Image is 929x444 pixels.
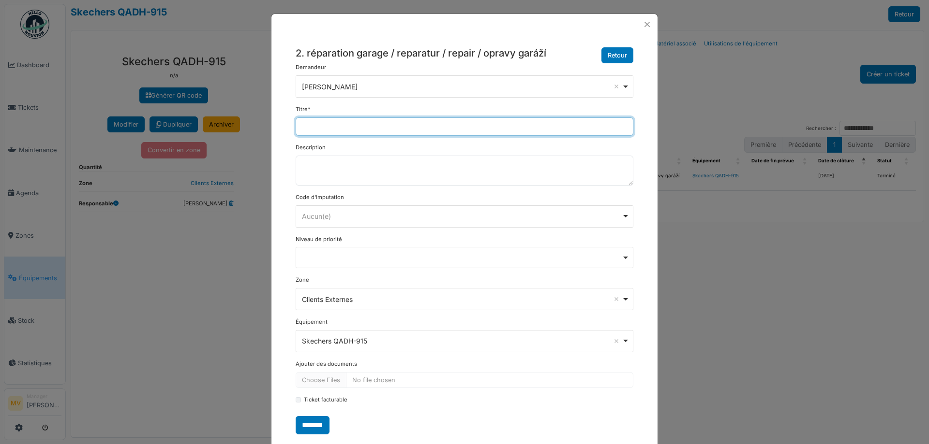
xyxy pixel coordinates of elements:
[302,336,622,346] div: Skechers QADH-915
[601,47,633,63] button: Retour
[296,360,357,368] label: Ajouter des documents
[308,106,311,113] abbr: Requis
[296,193,344,201] label: Code d'imputation
[296,63,326,72] label: Demandeur
[296,318,328,326] label: Équipement
[612,336,621,346] button: Remove item: '194435'
[302,294,622,304] div: Clients Externes
[302,82,622,92] div: [PERSON_NAME]
[302,211,622,221] div: Aucun(e)
[641,18,654,31] button: Close
[296,143,326,152] label: Description
[296,235,342,243] label: Niveau de priorité
[612,294,621,304] button: Remove item: '19289'
[304,396,347,404] label: Ticket facturable
[612,82,621,91] button: Remove item: '7299'
[296,276,309,284] label: Zone
[296,105,311,114] label: Titre
[296,47,546,59] h5: 2. réparation garage / reparatur / repair / opravy garáží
